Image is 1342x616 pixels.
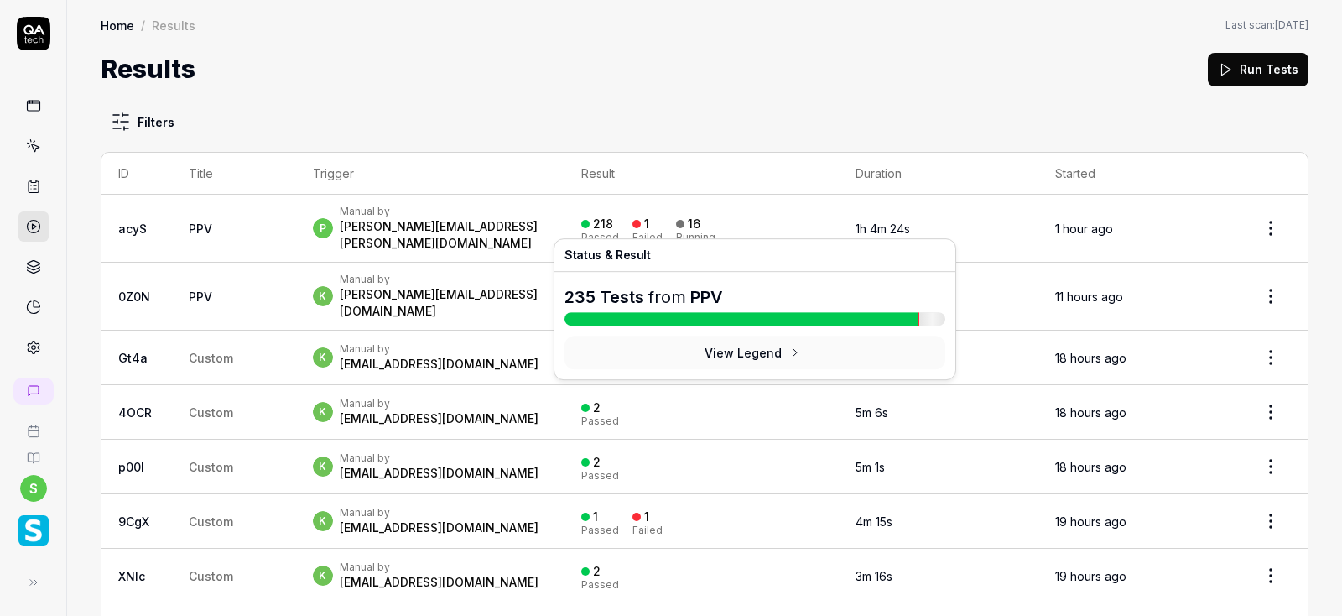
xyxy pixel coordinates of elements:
[340,205,548,218] div: Manual by
[1055,460,1126,474] time: 18 hours ago
[644,509,649,525] div: 1
[152,17,195,34] div: Results
[7,411,60,438] a: Book a call with us
[644,217,649,232] div: 1
[1275,18,1308,31] time: [DATE]
[676,232,715,243] div: Running
[340,452,538,465] div: Manual by
[340,410,538,427] div: [EMAIL_ADDRESS][DOMAIN_NAME]
[1055,514,1126,529] time: 19 hours ago
[340,519,538,536] div: [EMAIL_ADDRESS][DOMAIN_NAME]
[856,514,892,529] time: 4m 15s
[141,17,145,34] div: /
[313,347,333,368] span: k
[189,569,233,583] span: Custom
[564,249,945,261] h4: Status & Result
[313,402,333,422] span: k
[296,153,564,195] th: Trigger
[189,351,233,365] span: Custom
[632,232,663,243] div: Failed
[101,153,172,195] th: ID
[340,273,548,286] div: Manual by
[593,217,613,232] div: 218
[856,405,888,420] time: 5m 6s
[313,511,333,531] span: k
[118,290,150,304] a: 0Z0N
[688,217,700,232] div: 16
[101,105,185,138] button: Filters
[340,506,538,519] div: Manual by
[856,222,910,236] time: 1h 4m 24s
[340,286,548,320] div: [PERSON_NAME][EMAIL_ADDRESS][DOMAIN_NAME]
[340,397,538,410] div: Manual by
[564,287,644,307] span: 235 Tests
[340,356,538,373] div: [EMAIL_ADDRESS][DOMAIN_NAME]
[839,153,1038,195] th: Duration
[118,405,152,420] a: 4OCR
[313,457,333,477] span: k
[7,438,60,465] a: Documentation
[313,286,333,306] span: k
[20,475,47,502] button: s
[1225,18,1308,33] span: Last scan:
[564,153,839,195] th: Result
[581,525,619,535] div: Passed
[648,287,686,307] span: from
[593,400,601,415] div: 2
[118,222,147,236] a: acyS
[189,460,233,474] span: Custom
[856,460,885,474] time: 5m 1s
[313,566,333,586] span: k
[1038,153,1234,195] th: Started
[632,525,663,535] div: Failed
[340,218,548,252] div: [PERSON_NAME][EMAIL_ADDRESS][PERSON_NAME][DOMAIN_NAME]
[340,561,538,574] div: Manual by
[1055,351,1126,365] time: 18 hours ago
[118,460,144,474] a: p00I
[189,290,212,304] a: PPV
[313,218,333,238] span: p
[189,405,233,420] span: Custom
[118,569,145,583] a: XNIc
[593,455,601,470] div: 2
[1055,222,1113,236] time: 1 hour ago
[340,342,538,356] div: Manual by
[564,336,945,369] button: View Legend
[189,222,212,236] a: PPV
[18,515,49,546] img: Smartlinx Logo
[13,378,54,405] a: New conversation
[172,153,296,195] th: Title
[581,232,619,243] div: Passed
[101,17,134,34] a: Home
[581,416,619,426] div: Passed
[581,580,619,590] div: Passed
[1225,18,1308,33] button: Last scan:[DATE]
[189,514,233,529] span: Custom
[593,564,601,579] div: 2
[7,502,60,549] button: Smartlinx Logo
[101,50,195,88] h1: Results
[340,465,538,482] div: [EMAIL_ADDRESS][DOMAIN_NAME]
[340,574,538,591] div: [EMAIL_ADDRESS][DOMAIN_NAME]
[593,509,598,525] div: 1
[1208,53,1308,86] button: Run Tests
[581,471,619,481] div: Passed
[118,514,149,529] a: 9CgX
[1055,405,1126,420] time: 18 hours ago
[118,351,148,365] a: Gt4a
[856,569,892,583] time: 3m 16s
[690,287,723,307] a: PPV
[1055,290,1123,304] time: 11 hours ago
[1055,569,1126,583] time: 19 hours ago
